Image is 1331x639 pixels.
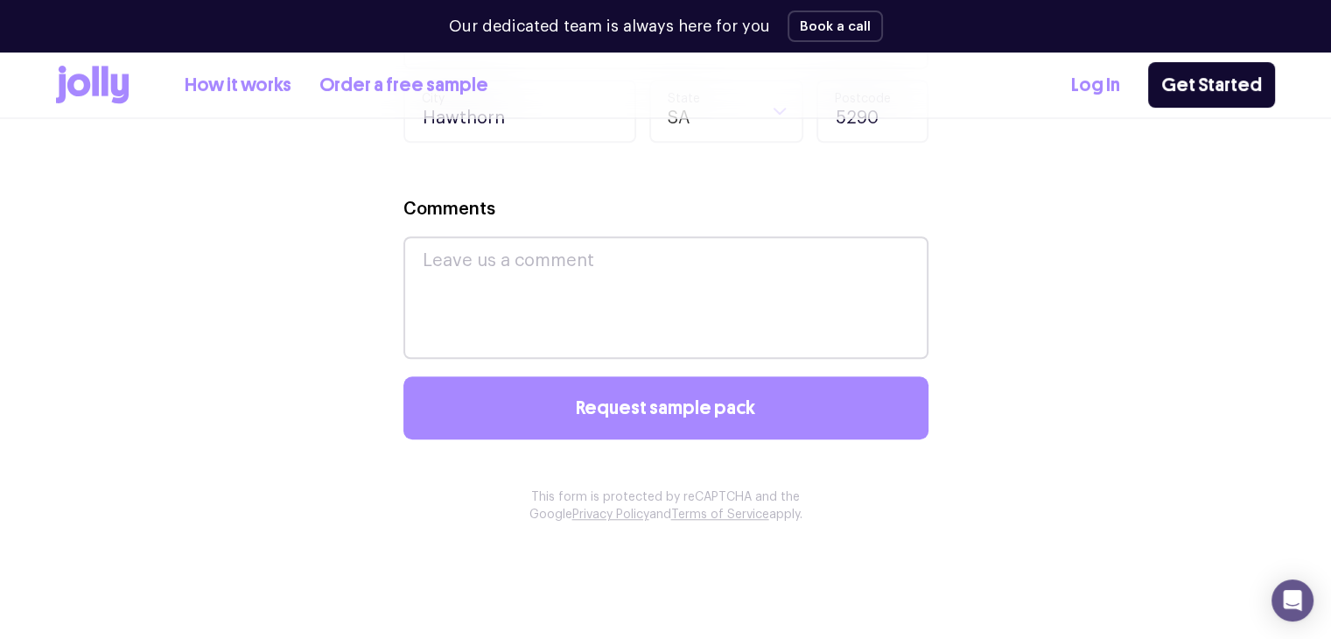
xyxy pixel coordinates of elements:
[498,488,834,523] p: This form is protected by reCAPTCHA and the Google and apply.
[788,11,883,42] button: Book a call
[449,15,770,39] p: Our dedicated team is always here for you
[319,71,488,100] a: Order a free sample
[1071,71,1120,100] a: Log In
[403,376,928,439] button: Request sample pack
[1271,579,1313,621] div: Open Intercom Messenger
[1148,62,1275,108] a: Get Started
[572,509,649,521] a: Privacy Policy
[576,398,755,418] span: Request sample pack
[185,71,291,100] a: How it works
[403,197,495,222] label: Comments
[671,509,769,521] a: Terms of Service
